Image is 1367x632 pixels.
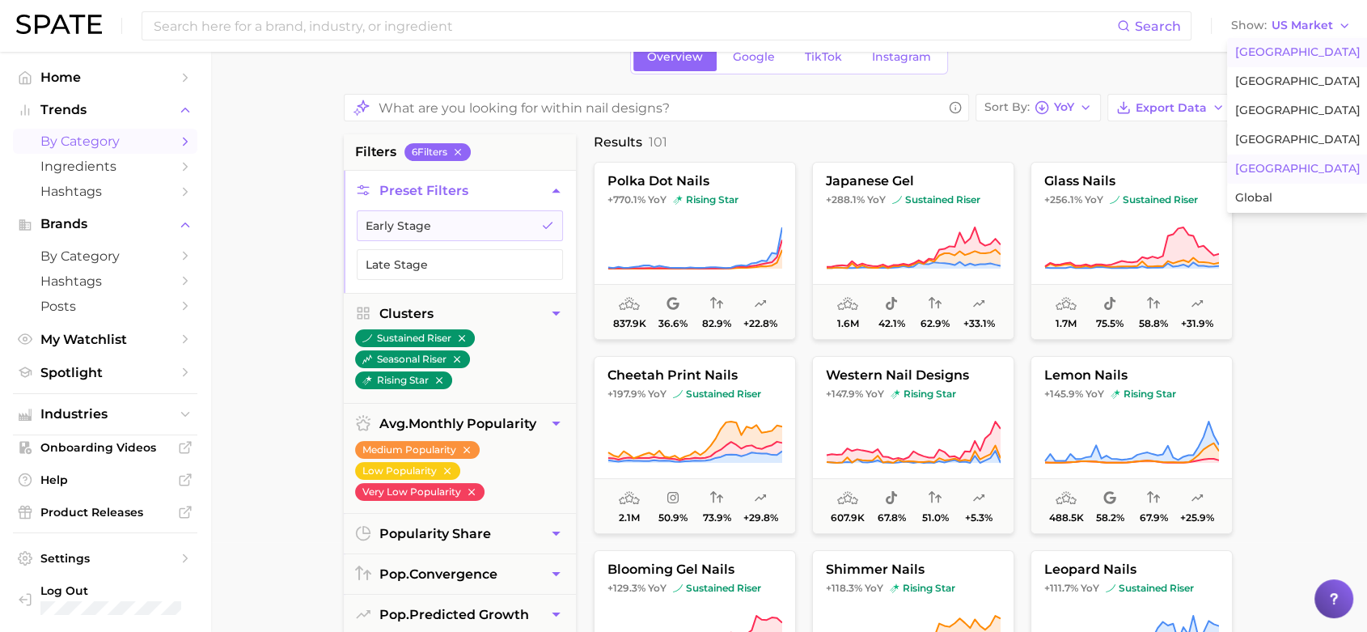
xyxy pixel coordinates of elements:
button: avg.monthly popularity [344,404,576,443]
button: seasonal riser [355,350,470,368]
a: Product Releases [13,500,197,524]
span: Spotlight [40,365,170,380]
span: popularity predicted growth: Uncertain [972,489,985,508]
span: +197.9% [607,388,645,400]
span: YoY [1054,103,1074,112]
button: pop.convergence [344,554,576,594]
span: 42.1% [878,318,905,329]
span: western nail designs [813,368,1014,383]
span: average monthly popularity: Medium Popularity [619,489,640,508]
span: 607.9k [831,512,865,524]
span: glass nails [1031,174,1232,189]
span: average monthly popularity: Low Popularity [1056,489,1077,508]
span: 101 [649,134,667,150]
span: sustained riser [673,582,761,595]
span: Trends [40,103,170,117]
span: [GEOGRAPHIC_DATA] [1235,45,1361,59]
span: japanese gel [813,174,1014,189]
span: by Category [40,134,170,149]
span: YoY [1085,193,1103,206]
span: YoY [648,388,667,401]
a: Log out. Currently logged in with e-mail meng.zhang@wella.com. [13,579,197,620]
img: rising star [890,583,899,593]
span: 488.5k [1049,512,1084,524]
img: rising star [362,375,372,385]
img: rising star [1111,389,1120,399]
button: Low Popularity [355,462,460,480]
span: shimmer nails [813,562,1014,577]
span: Instagram [872,50,931,64]
span: +25.9% [1180,512,1214,524]
span: 50.9% [658,512,688,524]
span: average monthly popularity: Low Popularity [837,489,858,508]
span: rising star [891,388,956,401]
span: +118.3% [826,582,862,594]
span: popularity share: Google [1103,489,1116,508]
span: Settings [40,551,170,566]
span: YoY [867,193,886,206]
button: Sort ByYoY [976,94,1101,121]
span: 51.0% [922,512,949,524]
button: Early Stage [357,210,563,241]
span: Overview [647,50,703,64]
input: What are you looking for within nail designs? [379,92,942,124]
button: ShowUS Market [1227,15,1355,36]
button: Trends [13,98,197,122]
a: TikTok [791,43,856,71]
span: [GEOGRAPHIC_DATA] [1235,74,1361,88]
a: Settings [13,546,197,570]
span: 36.6% [658,318,688,329]
span: popularity convergence: High Convergence [929,295,942,314]
span: 837.9k [613,318,646,329]
span: +5.3% [965,512,992,524]
img: sustained riser [673,583,683,593]
button: polka dot nails+770.1% YoYrising starrising star837.9k36.6%82.9%+22.8% [594,162,796,340]
button: Clusters [344,294,576,333]
a: Google [719,43,789,71]
input: Search here for a brand, industry, or ingredient [152,12,1117,40]
span: 1.7m [1056,318,1077,329]
span: popularity share: Google [667,295,679,314]
span: Google [733,50,775,64]
span: YoY [865,388,884,401]
button: glass nails+256.1% YoYsustained risersustained riser1.7m75.5%58.8%+31.9% [1031,162,1233,340]
span: convergence [379,566,497,582]
span: Home [40,70,170,85]
a: Hashtags [13,179,197,204]
span: +145.9% [1044,388,1083,400]
span: Results [594,134,642,150]
img: SPATE [16,15,102,34]
span: +111.7% [1044,582,1078,594]
span: 62.9% [921,318,950,329]
span: +770.1% [607,193,645,206]
span: popularity convergence: Very High Convergence [710,295,723,314]
span: 75.5% [1096,318,1124,329]
span: Sort By [984,103,1030,112]
span: popularity convergence: High Convergence [710,489,723,508]
span: Show [1231,21,1267,30]
a: Hashtags [13,269,197,294]
span: [GEOGRAPHIC_DATA] [1235,133,1361,146]
button: Brands [13,212,197,236]
button: lemon nails+145.9% YoYrising starrising star488.5k58.2%67.9%+25.9% [1031,356,1233,534]
span: [GEOGRAPHIC_DATA] [1235,162,1361,176]
span: +256.1% [1044,193,1082,206]
button: rising star [355,371,452,389]
span: Log Out [40,583,184,598]
span: Ingredients [40,159,170,174]
span: YoY [648,193,667,206]
a: by Category [13,129,197,154]
img: seasonal riser [362,354,372,364]
a: Ingredients [13,154,197,179]
span: popularity share: TikTok [1103,295,1116,314]
span: Product Releases [40,505,170,520]
span: popularity share: TikTok [885,295,898,314]
abbr: popularity index [379,566,409,582]
span: +31.9% [1181,318,1213,329]
button: sustained riser [355,329,475,347]
img: rising star [891,389,900,399]
span: cheetah print nails [595,368,795,383]
span: US Market [1272,21,1333,30]
span: +22.8% [743,318,777,329]
span: 67.8% [878,512,906,524]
